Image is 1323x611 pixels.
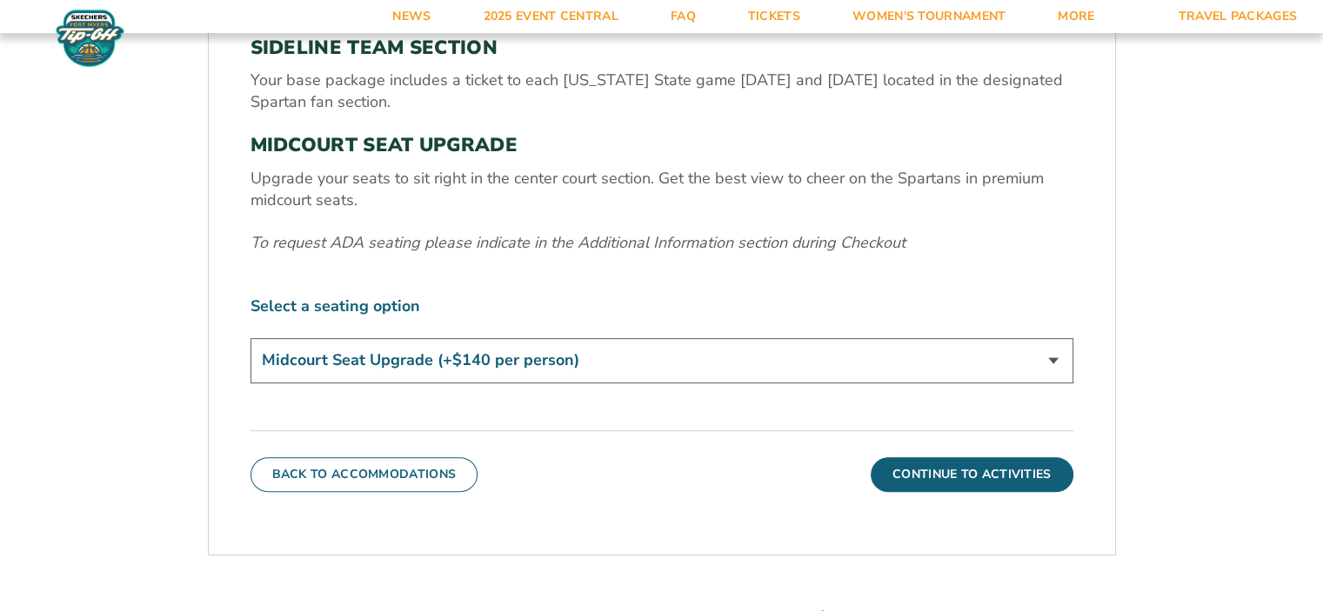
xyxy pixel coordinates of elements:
[251,37,1073,59] h3: SIDELINE TEAM SECTION
[251,70,1073,113] p: Your base package includes a ticket to each [US_STATE] State game [DATE] and [DATE] located in th...
[251,296,1073,317] label: Select a seating option
[871,457,1073,492] button: Continue To Activities
[251,168,1073,211] p: Upgrade your seats to sit right in the center court section. Get the best view to cheer on the Sp...
[251,134,1073,156] h3: MIDCOURT SEAT UPGRADE
[251,457,478,492] button: Back To Accommodations
[251,232,905,253] em: To request ADA seating please indicate in the Additional Information section during Checkout
[52,9,128,68] img: Fort Myers Tip-Off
